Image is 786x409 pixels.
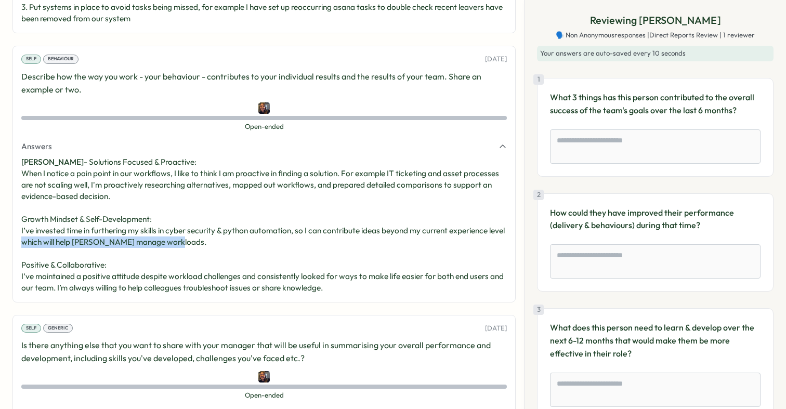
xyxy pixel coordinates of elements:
div: Self [21,55,41,64]
p: Describe how the way you work - your behaviour - contributes to your individual results and the r... [21,70,507,96]
div: Behaviour [43,55,78,64]
p: [DATE] [485,324,507,333]
span: Your answers are auto-saved every 10 seconds [540,49,686,57]
span: [PERSON_NAME] [21,157,84,167]
span: Open-ended [21,391,507,400]
button: Answers [21,141,507,152]
img: Lauren Farnfield [258,102,270,114]
p: What 3 things has this person contributed to the overall success of the team's goals over the las... [550,91,761,117]
div: 1 [533,74,544,85]
p: [DATE] [485,55,507,64]
span: 🗣️ Non Anonymous responses | Direct Reports Review | 1 reviewer [556,31,755,40]
p: How could they have improved their performance (delivery & behaviours) during that time? [550,206,761,232]
div: Self [21,324,41,333]
p: - Solutions Focused & Proactive: When I notice a pain point in our workflows, I like to think I a... [21,156,507,294]
p: Is there anything else that you want to share with your manager that will be useful in summarisin... [21,339,507,365]
span: Open-ended [21,122,507,131]
div: 2 [533,190,544,200]
div: 3 [533,305,544,315]
span: Answers [21,141,52,152]
div: Generic [43,324,73,333]
p: What does this person need to learn & develop over the next 6-12 months that would make them be m... [550,321,761,360]
img: Lauren Farnfield [258,371,270,382]
p: Reviewing [PERSON_NAME] [590,12,721,29]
